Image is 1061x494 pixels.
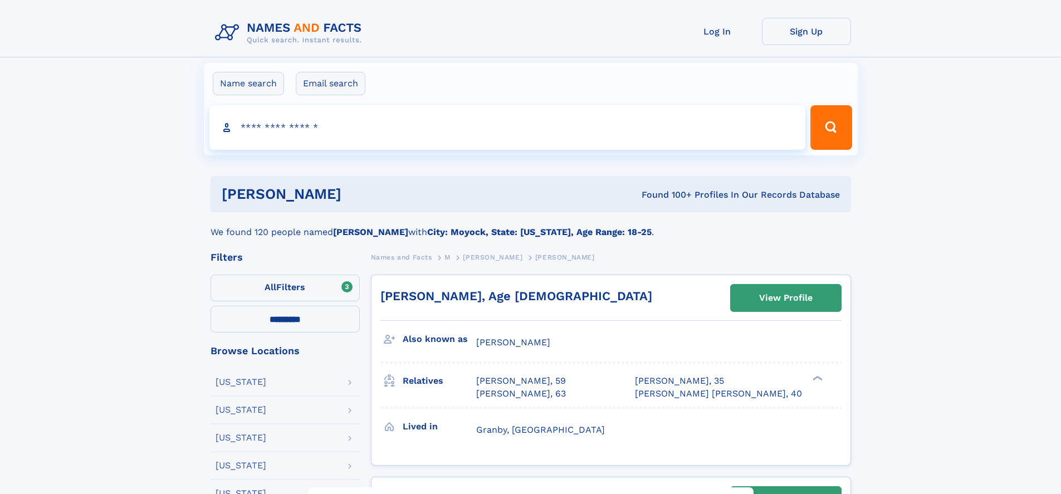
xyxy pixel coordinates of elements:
[296,72,365,95] label: Email search
[444,250,451,264] a: M
[673,18,762,45] a: Log In
[211,275,360,301] label: Filters
[222,187,492,201] h1: [PERSON_NAME]
[463,250,522,264] a: [PERSON_NAME]
[759,285,813,311] div: View Profile
[211,212,851,239] div: We found 120 people named with .
[476,375,566,387] a: [PERSON_NAME], 59
[463,253,522,261] span: [PERSON_NAME]
[635,388,802,400] a: [PERSON_NAME] [PERSON_NAME], 40
[444,253,451,261] span: M
[403,330,476,349] h3: Also known as
[810,105,852,150] button: Search Button
[635,375,724,387] a: [PERSON_NAME], 35
[216,405,266,414] div: [US_STATE]
[333,227,408,237] b: [PERSON_NAME]
[476,424,605,435] span: Granby, [GEOGRAPHIC_DATA]
[211,18,371,48] img: Logo Names and Facts
[427,227,652,237] b: City: Moyock, State: [US_STATE], Age Range: 18-25
[535,253,595,261] span: [PERSON_NAME]
[216,433,266,442] div: [US_STATE]
[403,371,476,390] h3: Relatives
[211,346,360,356] div: Browse Locations
[265,282,276,292] span: All
[476,388,566,400] a: [PERSON_NAME], 63
[216,461,266,470] div: [US_STATE]
[209,105,806,150] input: search input
[491,189,840,201] div: Found 100+ Profiles In Our Records Database
[371,250,432,264] a: Names and Facts
[476,337,550,348] span: [PERSON_NAME]
[211,252,360,262] div: Filters
[216,378,266,387] div: [US_STATE]
[762,18,851,45] a: Sign Up
[403,417,476,436] h3: Lived in
[731,285,841,311] a: View Profile
[380,289,652,303] a: [PERSON_NAME], Age [DEMOGRAPHIC_DATA]
[810,375,823,382] div: ❯
[213,72,284,95] label: Name search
